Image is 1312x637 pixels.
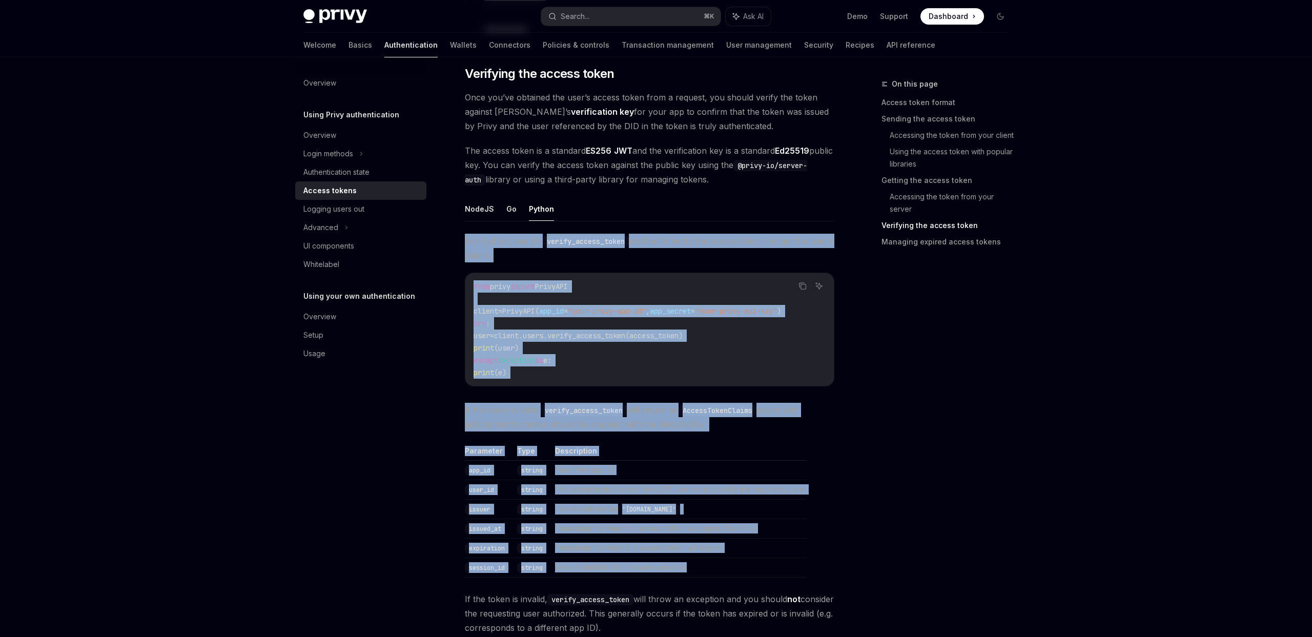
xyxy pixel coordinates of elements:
span: On this page [892,78,938,90]
button: Ask AI [726,7,771,26]
div: Search... [561,10,589,23]
a: UI components [295,237,426,255]
span: For Python, use the method to verify the access token and get the user’s claims. [465,234,834,262]
span: client [474,306,498,316]
a: Logging users out [295,200,426,218]
a: Basics [348,33,372,57]
span: (e) [494,368,506,377]
span: Once you’ve obtained the user’s access token from a request, you should verify the token against ... [465,90,834,133]
span: PrivyAPI [535,282,568,291]
span: Dashboard [929,11,968,22]
span: from [474,282,490,291]
h5: Using your own authentication [303,290,415,302]
a: Security [804,33,833,57]
span: = [691,306,695,316]
code: user_id [465,485,498,495]
span: Verifying the access token [465,66,614,82]
div: Logging users out [303,203,364,215]
code: string [517,465,547,476]
code: session_id [465,563,509,573]
a: Using the access token with popular libraries [890,143,1017,172]
code: string [517,485,547,495]
th: Type [513,446,551,461]
div: Login methods [303,148,353,160]
td: Your Privy app ID. [551,460,807,480]
span: "your-privy-app-id" [568,306,646,316]
th: Description [551,446,807,461]
strong: not [787,594,801,604]
a: Accessing the token from your server [890,189,1017,217]
a: Whitelabel [295,255,426,274]
a: Ed25519 [775,146,809,156]
strong: verification key [571,107,634,117]
span: "your-privy-api-key" [695,306,777,316]
span: Ask AI [743,11,764,22]
code: verify_access_token [543,236,629,247]
a: Access tokens [295,181,426,200]
a: Policies & controls [543,33,609,57]
button: Go [506,197,517,221]
span: PrivyAPI( [502,306,539,316]
a: Connectors [489,33,530,57]
span: except [474,356,498,365]
td: This will always be . [551,499,807,519]
span: The access token is a standard and the verification key is a standard public key. You can verify ... [465,143,834,187]
a: Getting the access token [881,172,1017,189]
button: Ask AI [812,279,826,293]
th: Parameter [465,446,513,461]
span: : [486,319,490,328]
code: '[DOMAIN_NAME]' [618,504,680,515]
span: = [564,306,568,316]
a: ES256 [586,146,611,156]
span: ⌘ K [704,12,714,20]
code: verify_access_token [547,594,633,605]
span: ) [777,306,781,316]
span: client.users.verify_access_token(access_token) [494,331,683,340]
a: Verifying the access token [881,217,1017,234]
span: app_id [539,306,564,316]
a: Authentication state [295,163,426,181]
a: Managing expired access tokens [881,234,1017,250]
button: Copy the contents from the code block [796,279,809,293]
button: NodeJS [465,197,494,221]
a: Setup [295,326,426,344]
div: Authentication state [303,166,370,178]
span: print [474,343,494,353]
a: Accessing the token from your client [890,127,1017,143]
a: API reference [887,33,935,57]
span: print [474,368,494,377]
td: Timestamp for when the access token was signed by Privy. [551,519,807,538]
td: Unique identifier for the user’s session. [551,558,807,577]
div: Overview [303,77,336,89]
div: Access tokens [303,184,357,197]
span: = [490,331,494,340]
a: Welcome [303,33,336,57]
span: user [474,331,490,340]
code: AccessTokenClaims [679,405,756,416]
span: (user) [494,343,519,353]
div: Advanced [303,221,338,234]
a: Overview [295,126,426,145]
code: string [517,563,547,573]
span: Exception [498,356,535,365]
span: as [535,356,543,365]
span: = [498,306,502,316]
div: Overview [303,129,336,141]
a: Support [880,11,908,22]
h5: Using Privy authentication [303,109,399,121]
a: Overview [295,74,426,92]
span: app_secret [650,306,691,316]
div: Setup [303,329,323,341]
code: issuer [465,504,495,515]
div: Overview [303,311,336,323]
a: Authentication [384,33,438,57]
button: Toggle dark mode [992,8,1009,25]
span: If the token is valid, will return an object with additional information about the request, with ... [465,403,834,431]
td: Timestamp for when the access token will expire. [551,538,807,558]
td: The authenticated user’s Privy DID. Use this to identify the requesting user. [551,480,807,499]
button: Search...⌘K [541,7,721,26]
code: string [517,524,547,534]
div: Usage [303,347,325,360]
span: try [474,319,486,328]
a: Transaction management [622,33,714,57]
